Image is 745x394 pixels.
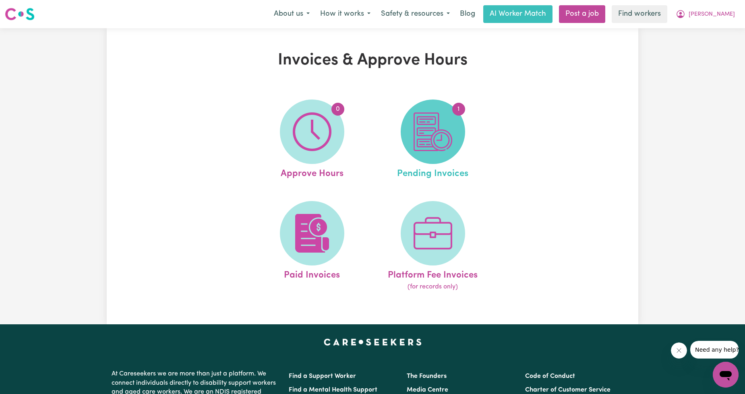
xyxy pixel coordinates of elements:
[375,100,491,181] a: Pending Invoices
[281,164,344,181] span: Approve Hours
[324,339,422,345] a: Careseekers home page
[254,100,370,181] a: Approve Hours
[375,201,491,292] a: Platform Fee Invoices(for records only)
[559,5,605,23] a: Post a job
[525,387,610,393] a: Charter of Customer Service
[483,5,553,23] a: AI Worker Match
[525,373,575,379] a: Code of Conduct
[408,282,458,292] span: (for records only)
[612,5,667,23] a: Find workers
[388,265,478,282] span: Platform Fee Invoices
[200,51,545,70] h1: Invoices & Approve Hours
[331,103,344,116] span: 0
[5,6,49,12] span: Need any help?
[315,6,376,23] button: How it works
[269,6,315,23] button: About us
[407,387,448,393] a: Media Centre
[407,373,447,379] a: The Founders
[376,6,455,23] button: Safety & resources
[397,164,468,181] span: Pending Invoices
[690,341,739,359] iframe: Message from company
[284,265,340,282] span: Paid Invoices
[5,5,35,23] a: Careseekers logo
[289,373,356,379] a: Find a Support Worker
[671,342,687,359] iframe: Close message
[5,7,35,21] img: Careseekers logo
[254,201,370,292] a: Paid Invoices
[689,10,735,19] span: [PERSON_NAME]
[452,103,465,116] span: 1
[713,362,739,388] iframe: Button to launch messaging window
[455,5,480,23] a: Blog
[670,6,740,23] button: My Account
